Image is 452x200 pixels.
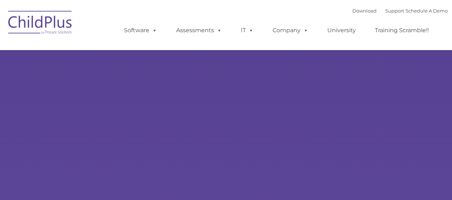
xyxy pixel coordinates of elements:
a: Software [117,23,164,38]
a: Support [385,8,404,14]
a: Schedule A Demo [406,8,448,14]
a: Company [265,23,316,38]
font: | [352,8,448,14]
a: University [320,23,363,38]
a: Training Scramble!! [368,23,436,38]
a: IT [234,23,261,38]
a: Download [352,8,377,14]
a: Assessments [169,23,229,38]
img: ChildPlus by Procare Solutions [5,6,76,42]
